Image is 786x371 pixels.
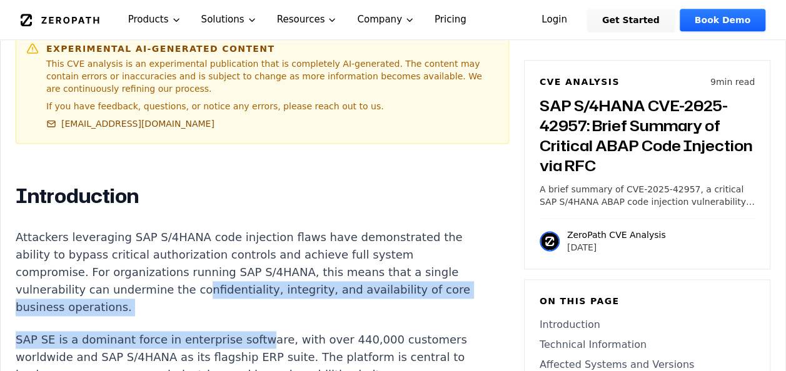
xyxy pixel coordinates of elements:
h2: Introduction [16,184,481,209]
a: Book Demo [680,9,765,31]
h6: On this page [540,295,755,307]
a: Login [527,9,582,31]
p: A brief summary of CVE-2025-42957, a critical SAP S/4HANA ABAP code injection vulnerability via R... [540,183,755,208]
p: ZeroPath CVE Analysis [567,229,666,241]
h6: CVE Analysis [540,76,620,88]
a: Introduction [540,317,755,332]
h6: Experimental AI-Generated Content [46,42,498,55]
a: Technical Information [540,337,755,352]
a: Get Started [587,9,675,31]
h3: SAP S/4HANA CVE-2025-42957: Brief Summary of Critical ABAP Code Injection via RFC [540,96,755,176]
p: Attackers leveraging SAP S/4HANA code injection flaws have demonstrated the ability to bypass cri... [16,229,481,316]
a: [EMAIL_ADDRESS][DOMAIN_NAME] [46,117,214,130]
p: 9 min read [710,76,755,88]
p: [DATE] [567,241,666,254]
img: ZeroPath CVE Analysis [540,231,560,251]
p: This CVE analysis is an experimental publication that is completely AI-generated. The content may... [46,57,498,95]
p: If you have feedback, questions, or notice any errors, please reach out to us. [46,100,498,112]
